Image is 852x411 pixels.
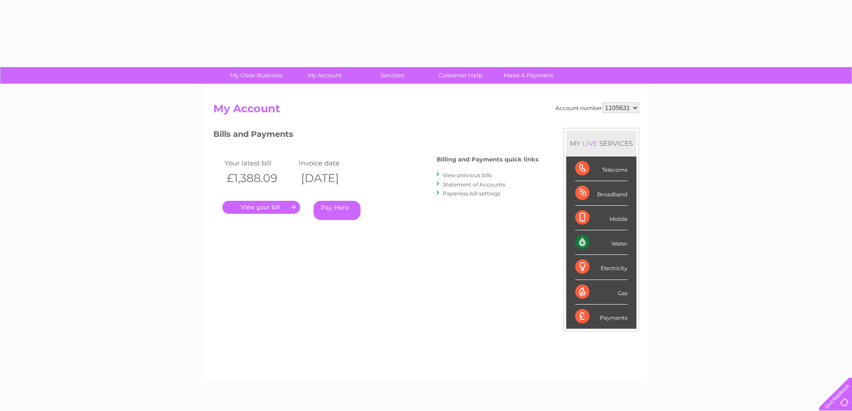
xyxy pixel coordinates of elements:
div: MY SERVICES [566,131,636,156]
h4: Billing and Payments quick links [437,156,538,163]
div: Gas [575,280,627,305]
div: Account number [555,102,639,113]
a: Make A Payment [492,67,565,84]
a: Pay Here [314,201,360,220]
h3: Bills and Payments [213,128,538,144]
a: Paperless bill settings [443,190,500,197]
div: Water [575,230,627,255]
div: LIVE [581,139,599,148]
div: Broadband [575,181,627,206]
a: . [222,201,300,214]
a: Services [356,67,429,84]
a: Statement of Accounts [443,181,505,188]
div: Electricity [575,255,627,280]
td: Your latest bill [222,157,297,169]
th: [DATE] [297,169,371,187]
div: Telecoms [575,157,627,181]
div: Mobile [575,206,627,230]
a: My Account [288,67,361,84]
h2: My Account [213,102,639,119]
th: £1,388.09 [222,169,297,187]
a: Customer Help [424,67,497,84]
div: Payments [575,305,627,329]
td: Invoice date [297,157,371,169]
a: My Clear Business [220,67,293,84]
a: View previous bills [443,172,492,178]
